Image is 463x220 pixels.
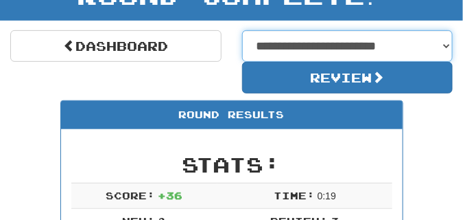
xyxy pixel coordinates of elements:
span: + 36 [158,190,182,201]
button: Review [242,62,453,93]
h2: Stats: [71,153,392,176]
a: Dashboard [10,30,222,62]
span: Score: [106,190,156,201]
span: Time: [274,190,315,201]
div: Round Results [61,101,403,129]
span: 0 : 19 [318,190,336,201]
